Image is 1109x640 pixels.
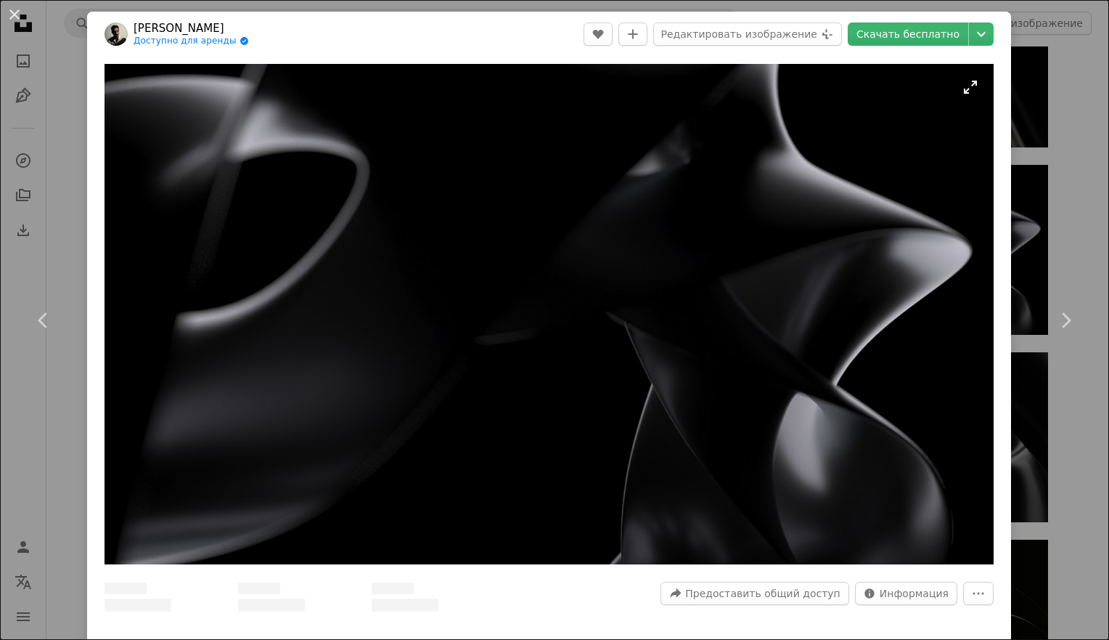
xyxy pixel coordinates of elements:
span: Предоставить общий доступ [685,583,840,604]
button: Больше действий [963,582,994,605]
button: Поделиться этим изображением [660,582,848,605]
span: ––– –––– –––– [238,599,305,612]
img: Перейти в профиль пользователя Mehdi Mirzaie [105,23,128,46]
img: черно-белая фотография женского лица [105,64,994,564]
button: Добавить в коллекцию [618,23,647,46]
button: Увеличьте это изображение [105,64,994,564]
a: [PERSON_NAME] [134,21,249,36]
span: ––– –– –– [372,583,414,594]
span: ––– –––– –––– [372,599,438,612]
a: Скачать бесплатно [848,23,968,46]
font: Доступно для аренды [134,36,237,47]
span: ––– –––– –––– [105,599,171,612]
span: ––– –– –– [238,583,280,594]
button: Любить [584,23,613,46]
a: Next [1022,251,1109,390]
font: Редактировать изображение [661,23,817,45]
span: Информация [880,583,949,604]
button: Выберите размер загрузки [969,23,994,46]
button: Статистика по этому изображению [855,582,957,605]
a: Доступно для аренды [134,36,249,47]
button: Редактировать изображение [653,23,842,46]
span: ––– –– –– [105,583,147,594]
